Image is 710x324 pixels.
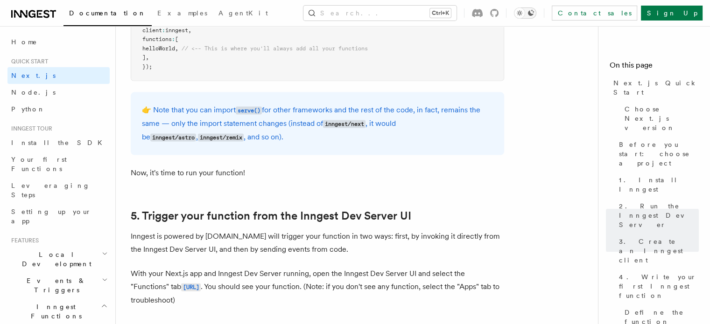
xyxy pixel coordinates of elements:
[619,272,699,300] span: 4. Write your first Inngest function
[142,103,493,144] p: 👉 Note that you can import for other frameworks and the rest of the code, in fact, remains the sa...
[131,209,411,222] a: 5. Trigger your function from the Inngest Dev Server UI
[69,9,146,17] span: Documentation
[7,302,101,321] span: Inngest Functions
[303,6,457,21] button: Search...Ctrl+K
[142,45,175,52] span: helloWorld
[7,58,48,65] span: Quick start
[218,9,268,17] span: AgentKit
[236,105,262,114] a: serve()
[7,151,110,177] a: Your first Functions
[7,134,110,151] a: Install the SDK
[7,276,102,295] span: Events & Triggers
[142,27,162,34] span: client
[7,84,110,101] a: Node.js
[142,63,152,70] span: });
[11,105,45,113] span: Python
[619,140,699,168] span: Before you start: choose a project
[172,36,175,42] span: :
[514,7,536,19] button: Toggle dark mode
[610,60,699,75] h4: On this page
[615,136,699,172] a: Before you start: choose a project
[7,203,110,229] a: Setting up your app
[610,75,699,101] a: Next.js Quick Start
[131,267,504,307] p: With your Next.js app and Inngest Dev Server running, open the Inngest Dev Server UI and select t...
[236,107,262,115] code: serve()
[7,246,110,272] button: Local Development
[11,37,37,47] span: Home
[7,250,102,269] span: Local Development
[131,166,504,179] p: Now, it's time to run your function!
[213,3,274,25] a: AgentKit
[157,9,207,17] span: Examples
[11,156,67,172] span: Your first Functions
[615,172,699,198] a: 1. Install Inngest
[641,6,703,21] a: Sign Up
[142,54,146,61] span: ]
[7,125,52,132] span: Inngest tour
[63,3,152,26] a: Documentation
[625,104,699,132] span: Choose Next.js version
[323,120,366,128] code: inngest/next
[7,34,110,50] a: Home
[175,36,178,42] span: [
[11,208,91,225] span: Setting up your app
[198,134,244,142] code: inngest/remix
[615,233,699,269] a: 3. Create an Inngest client
[619,175,699,194] span: 1. Install Inngest
[182,45,368,52] span: // <-- This is where you'll always add all your functions
[7,272,110,298] button: Events & Triggers
[181,282,201,291] a: [URL]
[188,27,191,34] span: ,
[613,78,699,97] span: Next.js Quick Start
[7,237,39,244] span: Features
[150,134,196,142] code: inngest/astro
[11,89,56,96] span: Node.js
[7,177,110,203] a: Leveraging Steps
[181,283,201,291] code: [URL]
[619,201,699,229] span: 2. Run the Inngest Dev Server
[615,269,699,304] a: 4. Write your first Inngest function
[430,8,451,18] kbd: Ctrl+K
[131,230,504,256] p: Inngest is powered by [DOMAIN_NAME] will trigger your function in two ways: first, by invoking it...
[11,139,108,146] span: Install the SDK
[621,101,699,136] a: Choose Next.js version
[152,3,213,25] a: Examples
[615,198,699,233] a: 2. Run the Inngest Dev Server
[552,6,637,21] a: Contact sales
[146,54,149,61] span: ,
[165,27,188,34] span: inngest
[142,36,172,42] span: functions
[11,72,56,79] span: Next.js
[7,101,110,117] a: Python
[162,27,165,34] span: :
[11,182,90,199] span: Leveraging Steps
[7,67,110,84] a: Next.js
[619,237,699,265] span: 3. Create an Inngest client
[175,45,178,52] span: ,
